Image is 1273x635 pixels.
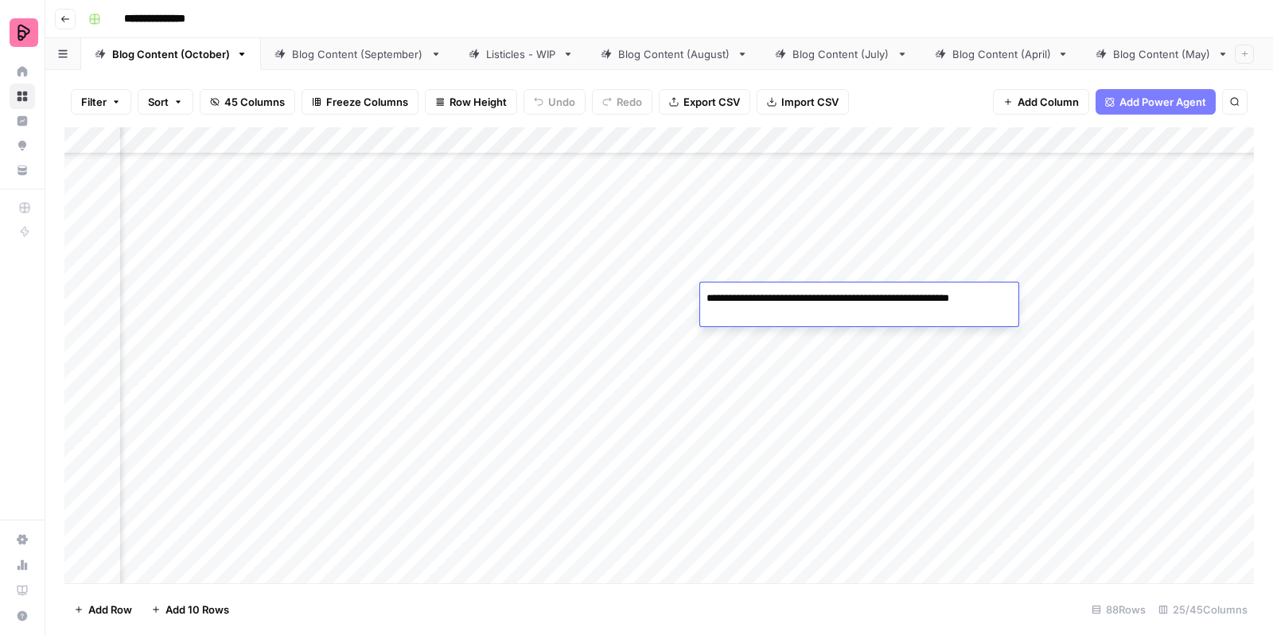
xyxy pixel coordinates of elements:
[224,94,285,110] span: 45 Columns
[757,89,849,115] button: Import CSV
[792,46,890,62] div: Blog Content (July)
[302,89,418,115] button: Freeze Columns
[10,84,35,109] a: Browse
[64,597,142,622] button: Add Row
[148,94,169,110] span: Sort
[1119,94,1206,110] span: Add Power Agent
[921,38,1082,70] a: Blog Content (April)
[450,94,507,110] span: Row Height
[112,46,230,62] div: Blog Content (October)
[548,94,575,110] span: Undo
[10,578,35,603] a: Learning Hub
[993,89,1089,115] button: Add Column
[10,13,35,53] button: Workspace: Preply
[200,89,295,115] button: 45 Columns
[1082,38,1242,70] a: Blog Content (May)
[1096,89,1216,115] button: Add Power Agent
[10,59,35,84] a: Home
[10,158,35,183] a: Your Data
[142,597,239,622] button: Add 10 Rows
[618,46,730,62] div: Blog Content (August)
[10,552,35,578] a: Usage
[455,38,587,70] a: Listicles - WIP
[10,527,35,552] a: Settings
[1085,597,1152,622] div: 88 Rows
[261,38,455,70] a: Blog Content (September)
[10,18,38,47] img: Preply Logo
[10,133,35,158] a: Opportunities
[659,89,750,115] button: Export CSV
[486,46,556,62] div: Listicles - WIP
[292,46,424,62] div: Blog Content (September)
[761,38,921,70] a: Blog Content (July)
[781,94,839,110] span: Import CSV
[617,94,642,110] span: Redo
[88,602,132,617] span: Add Row
[10,108,35,134] a: Insights
[81,38,261,70] a: Blog Content (October)
[326,94,408,110] span: Freeze Columns
[1113,46,1211,62] div: Blog Content (May)
[683,94,740,110] span: Export CSV
[1018,94,1079,110] span: Add Column
[165,602,229,617] span: Add 10 Rows
[10,603,35,629] button: Help + Support
[138,89,193,115] button: Sort
[71,89,131,115] button: Filter
[952,46,1051,62] div: Blog Content (April)
[81,94,107,110] span: Filter
[592,89,652,115] button: Redo
[425,89,517,115] button: Row Height
[1152,597,1254,622] div: 25/45 Columns
[524,89,586,115] button: Undo
[587,38,761,70] a: Blog Content (August)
